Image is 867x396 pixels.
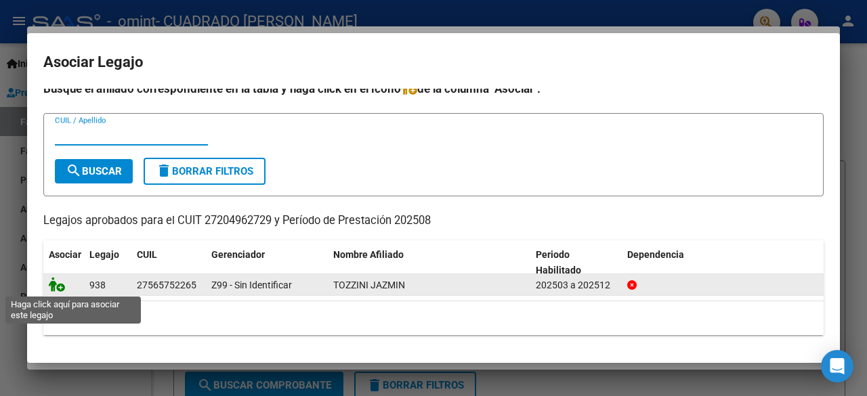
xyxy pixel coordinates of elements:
[43,240,84,285] datatable-header-cell: Asociar
[131,240,206,285] datatable-header-cell: CUIL
[66,165,122,177] span: Buscar
[49,249,81,260] span: Asociar
[333,280,405,290] span: TOZZINI JAZMIN
[43,213,824,229] p: Legajos aprobados para el CUIT 27204962729 y Período de Prestación 202508
[536,278,616,293] div: 202503 a 202512
[66,162,82,179] mat-icon: search
[43,301,824,335] div: 1 registros
[156,162,172,179] mat-icon: delete
[211,280,292,290] span: Z99 - Sin Identificar
[43,49,824,75] h2: Asociar Legajo
[89,280,106,290] span: 938
[89,249,119,260] span: Legajo
[144,158,266,185] button: Borrar Filtros
[627,249,684,260] span: Dependencia
[84,240,131,285] datatable-header-cell: Legajo
[137,278,196,293] div: 27565752265
[328,240,530,285] datatable-header-cell: Nombre Afiliado
[530,240,622,285] datatable-header-cell: Periodo Habilitado
[206,240,328,285] datatable-header-cell: Gerenciador
[536,249,581,276] span: Periodo Habilitado
[622,240,824,285] datatable-header-cell: Dependencia
[211,249,265,260] span: Gerenciador
[43,80,824,97] h4: Busque el afiliado correspondiente en la tabla y haga click en el ícono de la columna "Asociar".
[137,249,157,260] span: CUIL
[333,249,404,260] span: Nombre Afiliado
[821,350,853,382] div: Open Intercom Messenger
[55,159,133,183] button: Buscar
[156,165,253,177] span: Borrar Filtros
